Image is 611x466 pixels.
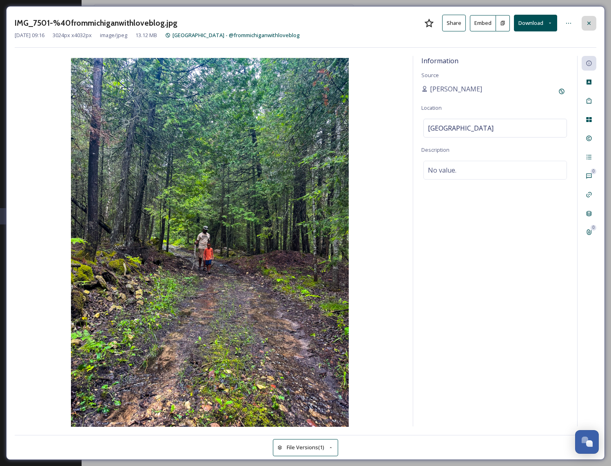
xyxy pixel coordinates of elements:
span: image/jpeg [100,31,127,39]
span: [GEOGRAPHIC_DATA] - @frommichiganwithloveblog [173,31,300,39]
img: IMG_7501-%2540frommichiganwithloveblog.jpg [15,58,405,428]
button: Open Chat [575,430,599,454]
span: Location [421,104,442,111]
button: File Versions(1) [273,439,338,456]
span: Information [421,56,458,65]
button: Embed [470,15,496,31]
span: [PERSON_NAME] [430,84,482,94]
div: 0 [591,225,596,231]
span: Description [421,146,449,153]
button: Download [514,15,557,31]
span: 13.12 MB [135,31,157,39]
span: No value. [428,165,456,175]
span: [DATE] 09:16 [15,31,44,39]
button: Share [442,15,466,31]
h3: IMG_7501-%40frommichiganwithloveblog.jpg [15,17,177,29]
span: [GEOGRAPHIC_DATA] [428,123,494,133]
span: 3024 px x 4032 px [53,31,92,39]
span: Source [421,71,439,79]
div: 0 [591,169,596,174]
